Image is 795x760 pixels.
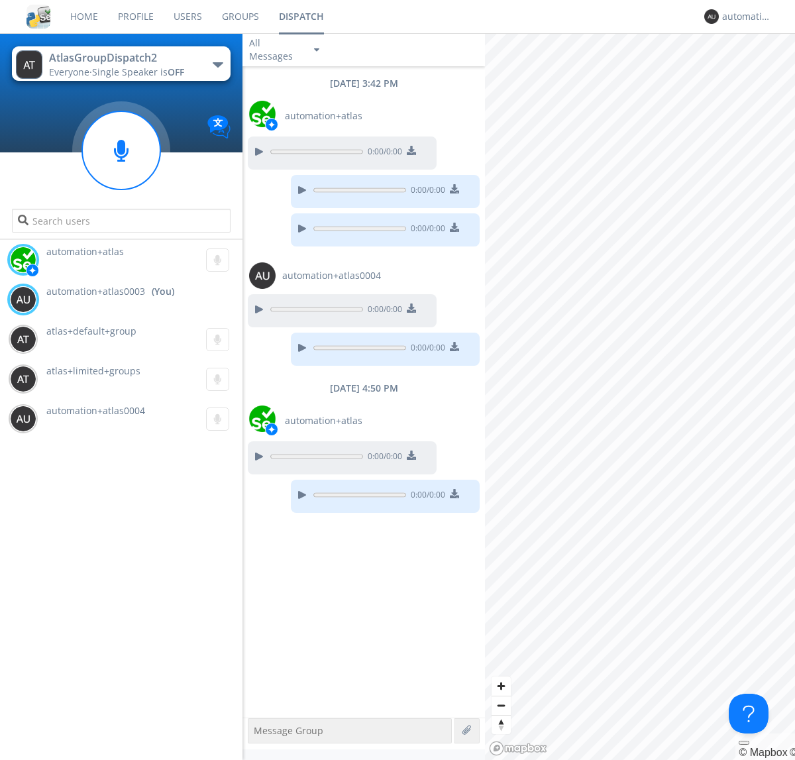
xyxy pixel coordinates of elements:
[12,209,230,233] input: Search users
[722,10,772,23] div: automation+atlas0003
[450,342,459,351] img: download media button
[46,364,140,377] span: atlas+limited+groups
[168,66,184,78] span: OFF
[46,245,124,258] span: automation+atlas
[406,489,445,504] span: 0:00 / 0:00
[406,342,445,356] span: 0:00 / 0:00
[492,696,511,715] span: Zoom out
[406,184,445,199] span: 0:00 / 0:00
[739,747,787,758] a: Mapbox
[49,50,198,66] div: AtlasGroupDispatch2
[46,404,145,417] span: automation+atlas0004
[26,5,50,28] img: cddb5a64eb264b2086981ab96f4c1ba7
[152,285,174,298] div: (You)
[10,286,36,313] img: 373638.png
[46,325,136,337] span: atlas+default+group
[363,451,402,465] span: 0:00 / 0:00
[492,696,511,715] button: Zoom out
[450,184,459,193] img: download media button
[489,741,547,756] a: Mapbox logo
[363,303,402,318] span: 0:00 / 0:00
[249,406,276,432] img: d2d01cd9b4174d08988066c6d424eccd
[242,382,485,395] div: [DATE] 4:50 PM
[492,715,511,734] button: Reset bearing to north
[407,451,416,460] img: download media button
[704,9,719,24] img: 373638.png
[10,406,36,432] img: 373638.png
[729,694,768,733] iframe: Toggle Customer Support
[92,66,184,78] span: Single Speaker is
[492,716,511,734] span: Reset bearing to north
[285,109,362,123] span: automation+atlas
[10,366,36,392] img: 373638.png
[249,36,302,63] div: All Messages
[46,285,145,298] span: automation+atlas0003
[450,223,459,232] img: download media button
[314,48,319,52] img: caret-down-sm.svg
[12,46,230,81] button: AtlasGroupDispatch2Everyone·Single Speaker isOFF
[285,414,362,427] span: automation+atlas
[49,66,198,79] div: Everyone ·
[242,77,485,90] div: [DATE] 3:42 PM
[407,303,416,313] img: download media button
[450,489,459,498] img: download media button
[492,677,511,696] button: Zoom in
[10,326,36,353] img: 373638.png
[16,50,42,79] img: 373638.png
[282,269,381,282] span: automation+atlas0004
[407,146,416,155] img: download media button
[363,146,402,160] span: 0:00 / 0:00
[739,741,749,745] button: Toggle attribution
[406,223,445,237] span: 0:00 / 0:00
[10,246,36,273] img: d2d01cd9b4174d08988066c6d424eccd
[207,115,231,138] img: Translation enabled
[249,262,276,289] img: 373638.png
[249,101,276,127] img: d2d01cd9b4174d08988066c6d424eccd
